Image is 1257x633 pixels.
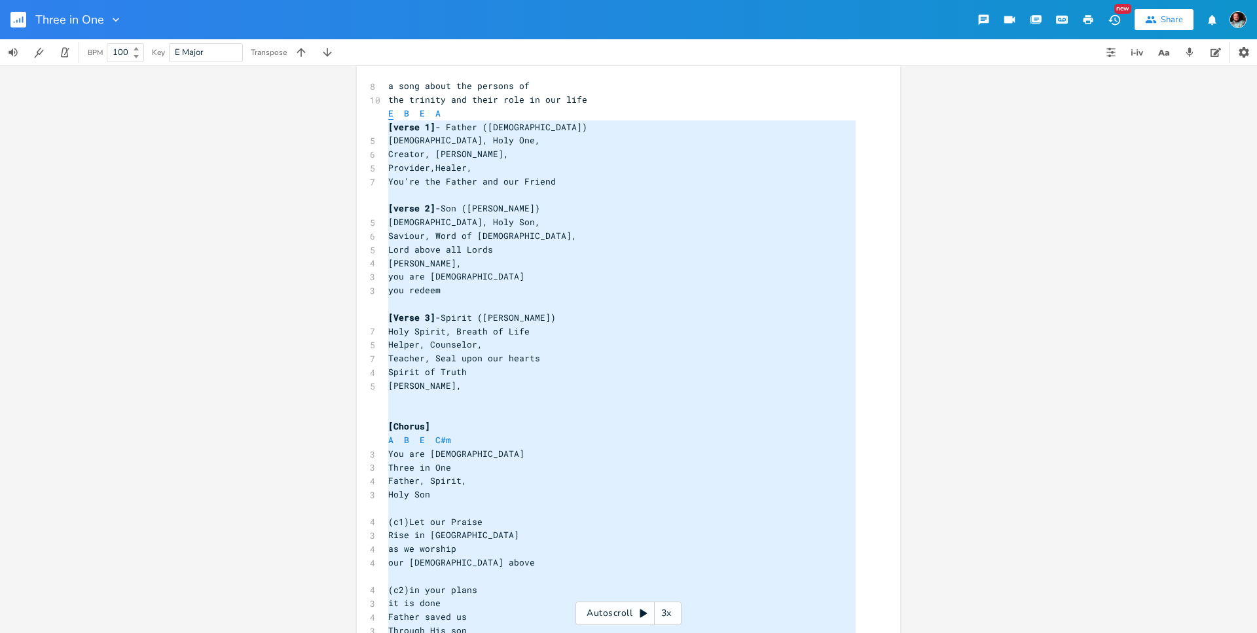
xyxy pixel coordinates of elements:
div: Share [1161,14,1183,26]
span: [verse 2] [388,202,435,214]
span: it is done [388,597,441,609]
span: A [388,434,393,446]
span: (c1)Let our Praise [388,516,483,528]
div: New [1114,4,1131,14]
div: 3x [655,602,678,625]
span: Spirit of Truth [388,366,467,378]
span: E [420,107,425,119]
span: Three in One [388,461,451,473]
span: a song about the persons of [388,80,530,92]
span: Father saved us [388,611,467,623]
span: E [420,434,425,446]
div: BPM [88,49,103,56]
span: [verse 1] [388,121,435,133]
span: C#m [435,434,451,446]
span: -Spirit ([PERSON_NAME]) [388,312,556,323]
span: Saviour, Word of [DEMOGRAPHIC_DATA], [388,230,577,242]
span: you are [DEMOGRAPHIC_DATA] [388,270,524,282]
span: our [DEMOGRAPHIC_DATA] above [388,556,535,568]
span: B [404,434,409,446]
span: Holy Spirit, Breath of Life [388,325,530,337]
span: Teacher, Seal upon our hearts [388,352,540,364]
span: [DEMOGRAPHIC_DATA], Holy Son, [388,216,540,228]
img: Chris Luchies [1230,11,1247,28]
button: New [1101,8,1127,31]
span: A [435,107,441,119]
span: as we worship [388,543,456,554]
span: [Verse 3] [388,312,435,323]
span: [Chorus] [388,420,430,432]
span: Rise in [GEOGRAPHIC_DATA] [388,529,519,541]
span: Three in One [35,14,104,26]
div: Key [152,48,165,56]
span: Helper, Counselor, [388,338,483,350]
span: [DEMOGRAPHIC_DATA], Holy One, [388,134,540,146]
span: Creator, [PERSON_NAME], [388,148,509,160]
span: -Son ([PERSON_NAME]) [388,202,540,214]
span: Father, Spirit, [388,475,467,486]
button: Share [1135,9,1193,30]
span: E Major [175,46,204,58]
span: B [404,107,409,119]
span: - Father ([DEMOGRAPHIC_DATA]) [388,121,587,133]
span: you redeem [388,284,441,296]
span: Lord above all Lords [388,244,493,255]
span: the trinity and their role in our life [388,94,587,105]
span: You're the Father and our Friend [388,175,556,187]
div: Autoscroll [575,602,682,625]
span: Provider,Healer, [388,162,472,173]
span: You are [DEMOGRAPHIC_DATA] [388,448,524,460]
span: (c2)in your plans [388,584,477,596]
span: [PERSON_NAME], [388,380,462,391]
div: Transpose [251,48,287,56]
span: Holy Son [388,488,430,500]
span: E [388,107,393,120]
span: [PERSON_NAME], [388,257,462,269]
